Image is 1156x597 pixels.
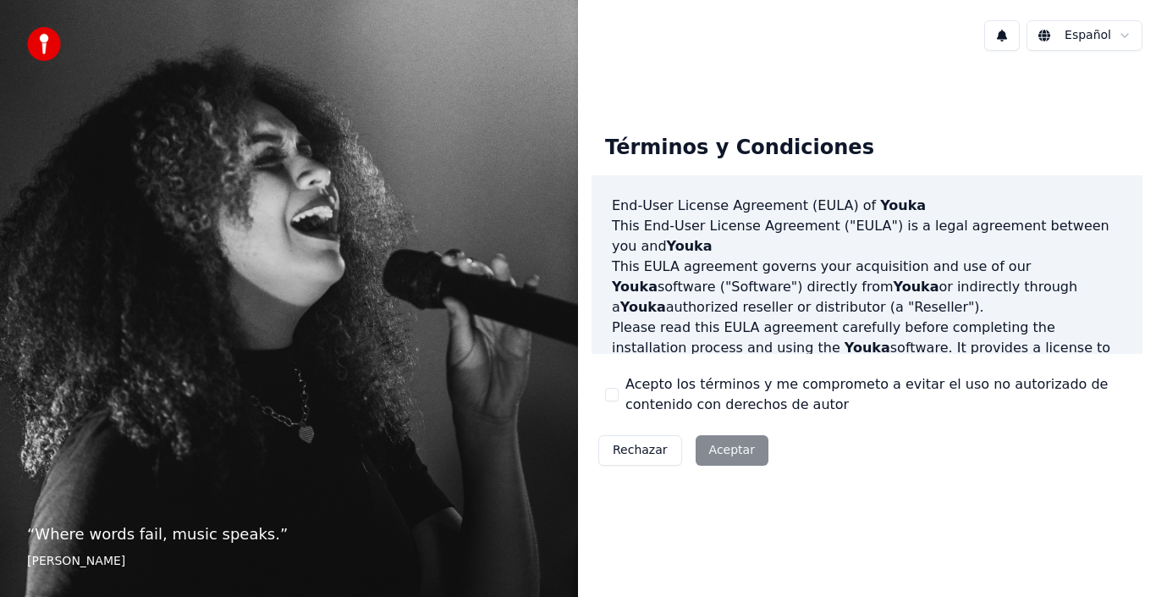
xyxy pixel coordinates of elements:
span: Youka [667,238,713,254]
p: Please read this EULA agreement carefully before completing the installation process and using th... [612,318,1122,399]
span: Youka [620,299,666,315]
p: “ Where words fail, music speaks. ” [27,522,551,546]
p: This End-User License Agreement ("EULA") is a legal agreement between you and [612,216,1122,257]
div: Términos y Condiciones [592,121,888,175]
span: Youka [894,279,939,295]
h3: End-User License Agreement (EULA) of [612,196,1122,216]
p: This EULA agreement governs your acquisition and use of our software ("Software") directly from o... [612,257,1122,318]
img: youka [27,27,61,61]
span: Youka [845,340,890,356]
label: Acepto los términos y me comprometo a evitar el uso no autorizado de contenido con derechos de autor [625,374,1129,415]
span: Youka [880,197,926,213]
footer: [PERSON_NAME] [27,553,551,570]
button: Rechazar [598,435,682,466]
span: Youka [612,279,658,295]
